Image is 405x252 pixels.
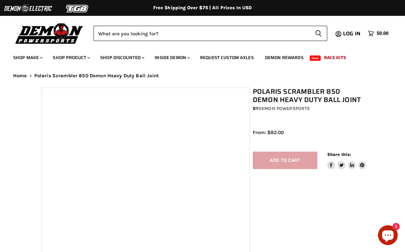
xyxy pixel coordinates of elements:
[253,88,366,104] h1: Polaris Scrambler 850 Demon Heavy Duty Ball Joint
[8,48,387,64] ul: Main menu
[253,105,366,112] div: by
[94,26,310,41] input: Search
[195,51,259,64] a: Request Custom Axles
[319,51,351,64] a: Race Kits
[340,31,364,37] a: Log in
[48,51,94,64] a: Shop Product
[8,51,46,64] a: Shop Make
[253,129,284,135] span: From: $82.00
[94,26,327,41] form: Product
[95,51,148,64] a: Shop Discounted
[53,2,102,15] img: TGB Logo 2
[343,29,361,38] span: Log in
[150,51,194,64] a: Inside Demon
[34,73,159,79] span: Polaris Scrambler 850 Demon Heavy Duty Ball Joint
[364,29,392,38] a: $0.00
[13,73,27,79] a: Home
[377,30,389,37] span: $0.00
[3,2,53,15] img: Demon Electric Logo 2
[310,26,327,41] button: Search
[13,21,85,45] img: Demon Powersports
[260,51,308,64] a: Demon Rewards
[258,106,310,111] a: Demon Powersports
[327,152,366,169] aside: Share this:
[376,225,400,247] inbox-online-store-chat: Shopify online store chat
[310,55,321,61] span: New!
[327,152,351,157] span: Share this:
